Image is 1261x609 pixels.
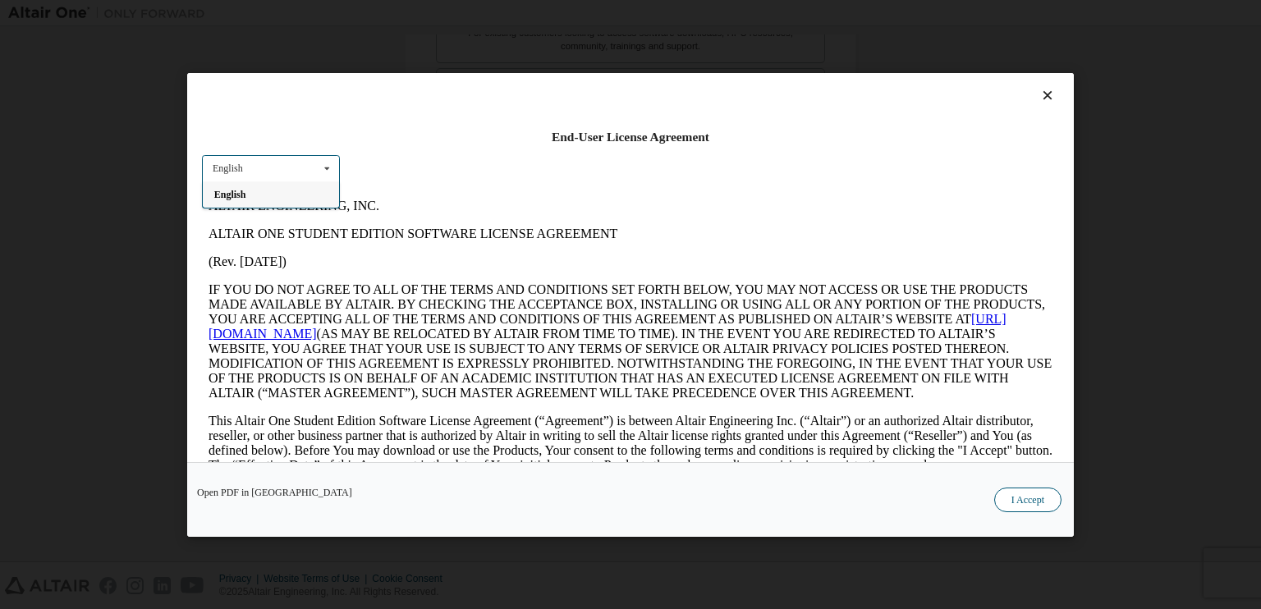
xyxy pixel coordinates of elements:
[7,62,851,77] p: (Rev. [DATE])
[7,34,851,49] p: ALTAIR ONE STUDENT EDITION SOFTWARE LICENSE AGREEMENT
[7,90,851,208] p: IF YOU DO NOT AGREE TO ALL OF THE TERMS AND CONDITIONS SET FORTH BELOW, YOU MAY NOT ACCESS OR USE...
[202,129,1059,145] div: End-User License Agreement
[214,189,246,200] span: English
[7,120,805,149] a: [URL][DOMAIN_NAME]
[7,7,851,21] p: ALTAIR ENGINEERING, INC.
[213,163,243,173] div: English
[994,487,1062,511] button: I Accept
[7,222,851,281] p: This Altair One Student Edition Software License Agreement (“Agreement”) is between Altair Engine...
[197,487,352,497] a: Open PDF in [GEOGRAPHIC_DATA]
